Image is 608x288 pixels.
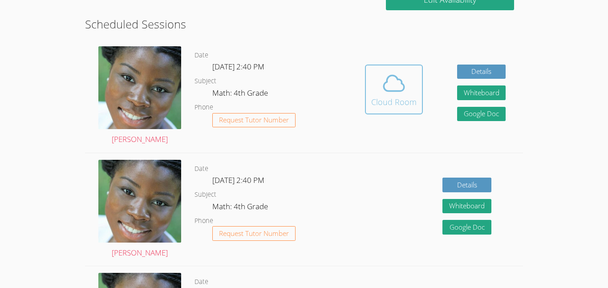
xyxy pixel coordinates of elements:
[212,87,270,102] dd: Math: 4th Grade
[195,50,208,61] dt: Date
[365,65,423,114] button: Cloud Room
[212,175,264,185] span: [DATE] 2:40 PM
[442,178,491,192] a: Details
[195,276,208,288] dt: Date
[85,16,523,32] h2: Scheduled Sessions
[457,65,506,79] a: Details
[195,189,216,200] dt: Subject
[371,96,417,108] div: Cloud Room
[98,46,181,146] a: [PERSON_NAME]
[195,215,213,227] dt: Phone
[212,113,296,128] button: Request Tutor Number
[195,76,216,87] dt: Subject
[457,85,506,100] button: Whiteboard
[195,163,208,174] dt: Date
[212,61,264,72] span: [DATE] 2:40 PM
[457,107,506,122] a: Google Doc
[98,160,181,243] img: 1000004422.jpg
[98,46,181,129] img: 1000004422.jpg
[212,226,296,241] button: Request Tutor Number
[219,117,289,123] span: Request Tutor Number
[442,220,491,235] a: Google Doc
[195,102,213,113] dt: Phone
[442,199,491,214] button: Whiteboard
[98,160,181,260] a: [PERSON_NAME]
[219,230,289,237] span: Request Tutor Number
[212,200,270,215] dd: Math: 4th Grade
